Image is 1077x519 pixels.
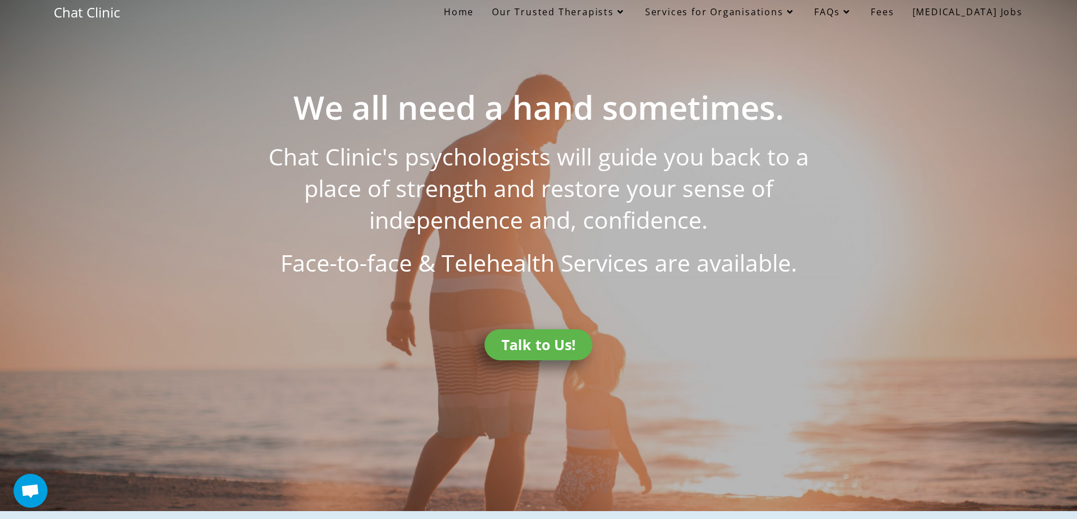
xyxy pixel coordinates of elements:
h2: We all need a hand sometimes. [250,85,827,129]
span: Our Trusted Therapists [492,6,626,18]
span: Fees [871,6,894,18]
h2: Chat Clinic's psychologists will guide you back to a place of strength and restore your sense of ... [250,141,827,235]
span: [MEDICAL_DATA] Jobs [912,6,1023,18]
span: Home [444,6,474,18]
span: FAQs [814,6,853,18]
a: Talk to Us! [485,329,592,360]
h2: Face-to-face & Telehealth Services are available. [250,247,827,278]
span: Services for Organisations [645,6,797,18]
div: Open chat [14,474,47,508]
span: Talk to Us! [501,338,576,352]
a: Chat Clinic [54,3,120,21]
